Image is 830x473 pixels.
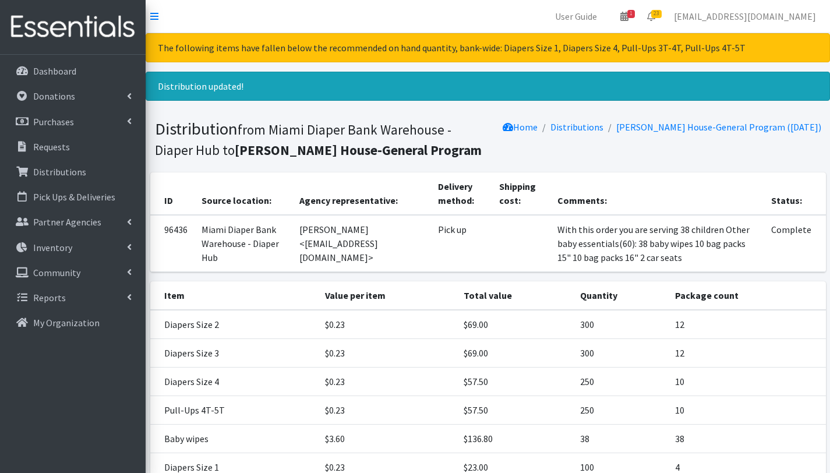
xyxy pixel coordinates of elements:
[33,90,75,102] p: Donations
[5,59,141,83] a: Dashboard
[33,267,80,278] p: Community
[457,310,573,339] td: $69.00
[318,425,457,453] td: $3.60
[33,141,70,153] p: Requests
[457,396,573,425] td: $57.50
[33,292,66,303] p: Reports
[5,110,141,133] a: Purchases
[5,236,141,259] a: Inventory
[5,84,141,108] a: Donations
[146,33,830,62] div: The following items have fallen below the recommended on hand quantity, bank-wide: Diapers Size 1...
[150,368,319,396] td: Diapers Size 4
[5,261,141,284] a: Community
[5,8,141,47] img: HumanEssentials
[638,5,665,28] a: 23
[146,72,830,101] div: Distribution updated!
[318,310,457,339] td: $0.23
[235,142,482,158] b: [PERSON_NAME] House-General Program
[33,191,115,203] p: Pick Ups & Deliveries
[33,116,74,128] p: Purchases
[431,215,493,272] td: Pick up
[33,166,86,178] p: Distributions
[573,396,669,425] td: 250
[292,172,430,215] th: Agency representative:
[150,310,319,339] td: Diapers Size 2
[5,311,141,334] a: My Organization
[665,5,825,28] a: [EMAIL_ADDRESS][DOMAIN_NAME]
[457,368,573,396] td: $57.50
[546,5,606,28] a: User Guide
[457,281,573,310] th: Total value
[33,65,76,77] p: Dashboard
[573,368,669,396] td: 250
[764,215,825,272] td: Complete
[668,339,825,368] td: 12
[503,121,538,133] a: Home
[292,215,430,272] td: [PERSON_NAME] <[EMAIL_ADDRESS][DOMAIN_NAME]>
[668,396,825,425] td: 10
[431,172,493,215] th: Delivery method:
[150,396,319,425] td: Pull-Ups 4T-5T
[651,10,662,18] span: 23
[668,425,825,453] td: 38
[150,172,195,215] th: ID
[155,121,482,158] small: from Miami Diaper Bank Warehouse - Diaper Hub to
[573,281,669,310] th: Quantity
[616,121,821,133] a: [PERSON_NAME] House-General Program ([DATE])
[627,10,635,18] span: 1
[764,172,825,215] th: Status:
[573,425,669,453] td: 38
[195,215,293,272] td: Miami Diaper Bank Warehouse - Diaper Hub
[573,310,669,339] td: 300
[318,396,457,425] td: $0.23
[550,121,603,133] a: Distributions
[155,119,484,159] h1: Distribution
[550,215,764,272] td: With this order you are serving 38 children Other baby essentials(60): 38 baby wipes 10 bag packs...
[492,172,550,215] th: Shipping cost:
[668,368,825,396] td: 10
[195,172,293,215] th: Source location:
[150,339,319,368] td: Diapers Size 3
[668,281,825,310] th: Package count
[550,172,764,215] th: Comments:
[150,281,319,310] th: Item
[5,135,141,158] a: Requests
[573,339,669,368] td: 300
[5,185,141,209] a: Pick Ups & Deliveries
[457,425,573,453] td: $136.80
[5,210,141,234] a: Partner Agencies
[33,216,101,228] p: Partner Agencies
[150,425,319,453] td: Baby wipes
[5,160,141,183] a: Distributions
[33,317,100,329] p: My Organization
[5,286,141,309] a: Reports
[318,368,457,396] td: $0.23
[150,215,195,272] td: 96436
[33,242,72,253] p: Inventory
[318,339,457,368] td: $0.23
[457,339,573,368] td: $69.00
[668,310,825,339] td: 12
[318,281,457,310] th: Value per item
[611,5,638,28] a: 1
